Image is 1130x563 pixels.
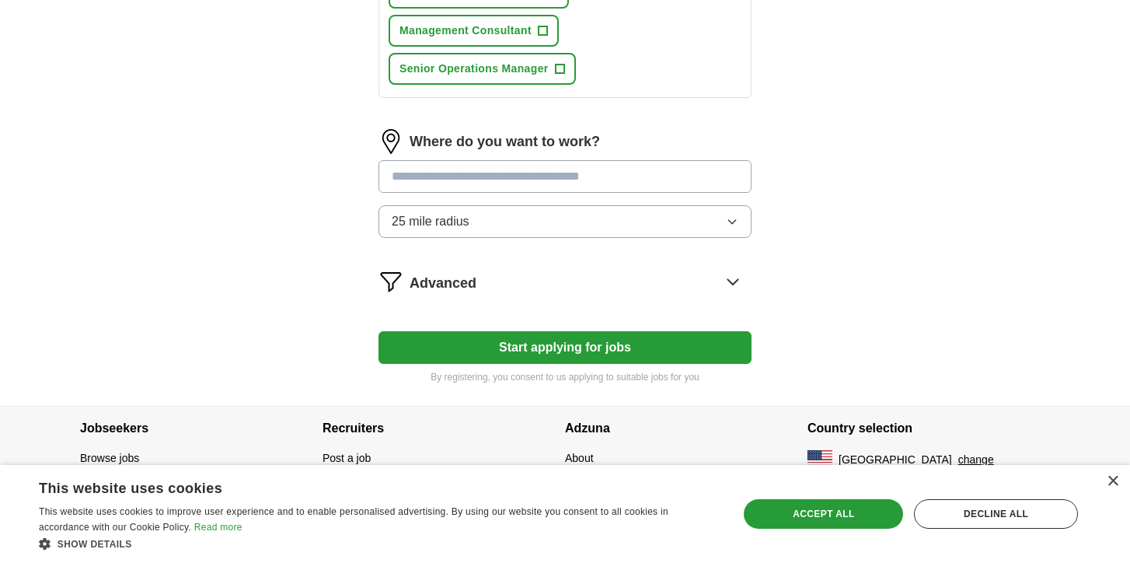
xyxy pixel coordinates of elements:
div: This website uses cookies [39,474,679,498]
h4: Country selection [807,407,1050,450]
div: Accept all [744,499,903,529]
img: location.png [378,129,403,154]
a: Post a job [323,452,371,464]
button: Management Consultant [389,15,559,47]
div: Close [1107,476,1118,488]
button: Start applying for jobs [378,331,752,364]
a: Read more, opens a new window [194,522,242,533]
div: Decline all [914,499,1078,529]
div: Show details [39,536,718,551]
span: [GEOGRAPHIC_DATA] [839,452,952,468]
span: Advanced [410,273,476,294]
button: Senior Operations Manager [389,53,576,85]
a: About [565,452,594,464]
a: Browse jobs [80,452,139,464]
button: change [958,452,994,468]
p: By registering, you consent to us applying to suitable jobs for you [378,370,752,384]
span: Show details [58,539,132,550]
img: US flag [807,450,832,469]
button: 25 mile radius [378,205,752,238]
img: filter [378,269,403,294]
span: Senior Operations Manager [399,61,549,77]
label: Where do you want to work? [410,131,600,152]
span: 25 mile radius [392,212,469,231]
span: Management Consultant [399,23,532,39]
span: This website uses cookies to improve user experience and to enable personalised advertising. By u... [39,506,668,533]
